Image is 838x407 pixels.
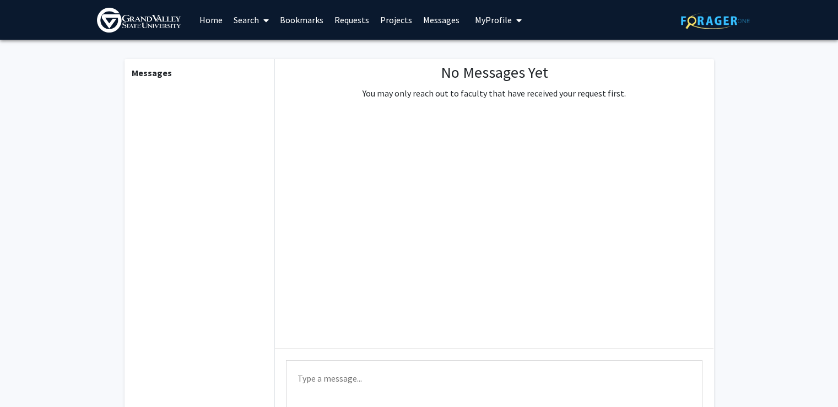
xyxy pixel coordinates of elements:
[681,12,750,29] img: ForagerOne Logo
[8,357,47,399] iframe: Chat
[97,8,181,33] img: Grand Valley State University Logo
[363,87,626,100] p: You may only reach out to faculty that have received your request first.
[194,1,228,39] a: Home
[329,1,375,39] a: Requests
[375,1,418,39] a: Projects
[475,14,512,25] span: My Profile
[363,63,626,82] h1: No Messages Yet
[274,1,329,39] a: Bookmarks
[418,1,465,39] a: Messages
[228,1,274,39] a: Search
[132,67,172,78] b: Messages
